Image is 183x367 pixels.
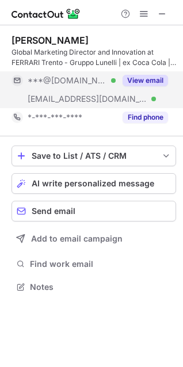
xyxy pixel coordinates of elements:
button: Add to email campaign [12,228,176,249]
button: Reveal Button [123,75,168,86]
button: save-profile-one-click [12,146,176,166]
div: Save to List / ATS / CRM [32,151,156,160]
span: AI write personalized message [32,179,154,188]
span: [EMAIL_ADDRESS][DOMAIN_NAME] [28,94,147,104]
button: AI write personalized message [12,173,176,194]
button: Reveal Button [123,112,168,123]
button: Find work email [12,256,176,272]
img: ContactOut v5.3.10 [12,7,81,21]
button: Notes [12,279,176,295]
button: Send email [12,201,176,221]
span: Notes [30,282,171,292]
div: Global Marketing Director and Innovation at FERRARI Trento - Gruppo Lunelli | ex Coca Cola | ex H... [12,47,176,68]
div: [PERSON_NAME] [12,35,89,46]
span: ***@[DOMAIN_NAME] [28,75,107,86]
span: Find work email [30,259,171,269]
span: Send email [32,207,75,216]
span: Add to email campaign [31,234,123,243]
